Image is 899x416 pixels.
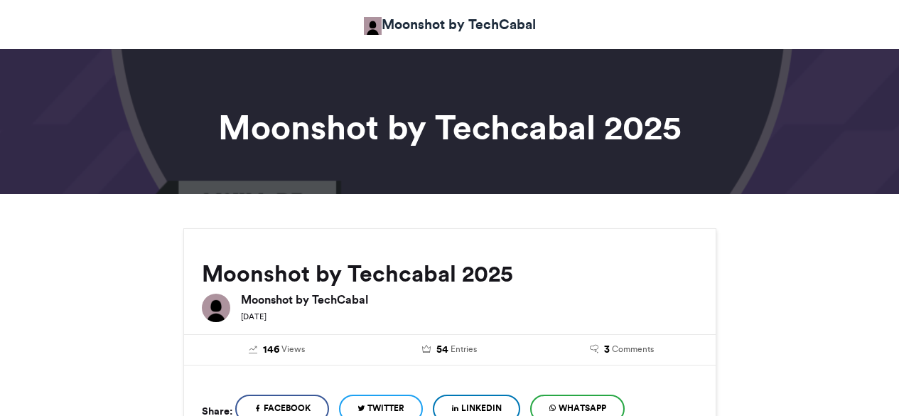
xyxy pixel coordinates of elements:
h6: Moonshot by TechCabal [241,294,698,305]
a: 146 Views [202,342,353,358]
span: LinkedIn [461,402,502,415]
span: Twitter [367,402,404,415]
span: 146 [263,342,279,358]
span: 3 [604,342,610,358]
a: 54 Entries [374,342,525,358]
span: Entries [451,343,477,356]
img: Moonshot by TechCabal [202,294,230,322]
span: 54 [436,342,448,358]
span: Comments [612,343,654,356]
span: Views [281,343,305,356]
span: Facebook [264,402,311,415]
img: Moonshot by TechCabal [364,17,382,35]
a: 3 Comments [547,342,698,358]
a: Moonshot by TechCabal [364,14,536,35]
small: [DATE] [241,311,267,321]
h2: Moonshot by Techcabal 2025 [202,261,698,287]
span: WhatsApp [559,402,606,415]
h1: Moonshot by Techcabal 2025 [55,110,844,144]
